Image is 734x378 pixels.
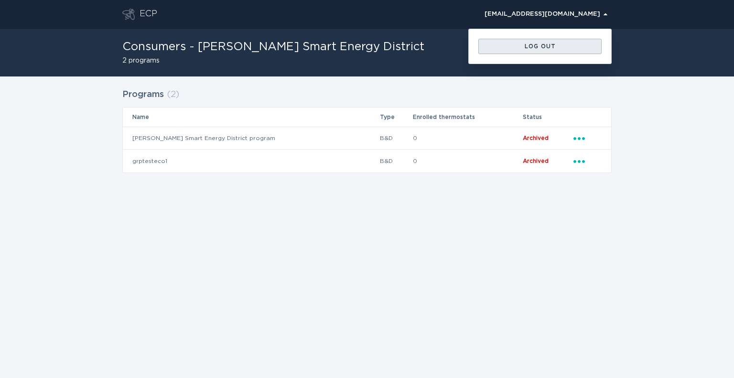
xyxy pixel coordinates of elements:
[140,9,157,20] div: ECP
[379,150,412,173] td: B&D
[122,41,424,53] h1: Consumers - [PERSON_NAME] Smart Energy District
[412,127,522,150] td: 0
[123,108,379,127] th: Name
[480,7,612,22] button: Open user account details
[167,90,179,99] span: ( 2 )
[379,108,412,127] th: Type
[122,9,135,20] button: Go to dashboard
[522,108,573,127] th: Status
[573,156,602,166] div: Popover menu
[123,127,611,150] tr: 0ca5d6ba1b964d3a9b8e44efc0453baa
[478,39,602,54] button: Log out
[123,127,379,150] td: [PERSON_NAME] Smart Energy District program
[122,57,424,64] h2: 2 programs
[123,108,611,127] tr: Table Headers
[485,11,607,17] div: [EMAIL_ADDRESS][DOMAIN_NAME]
[123,150,611,173] tr: e843d5b0b3b34b299d75c755323f221c
[573,133,602,143] div: Popover menu
[523,135,549,141] span: Archived
[483,43,597,49] div: Log out
[523,158,549,164] span: Archived
[412,108,522,127] th: Enrolled thermostats
[412,150,522,173] td: 0
[379,127,412,150] td: B&D
[122,86,164,103] h2: Programs
[123,150,379,173] td: grptesteco1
